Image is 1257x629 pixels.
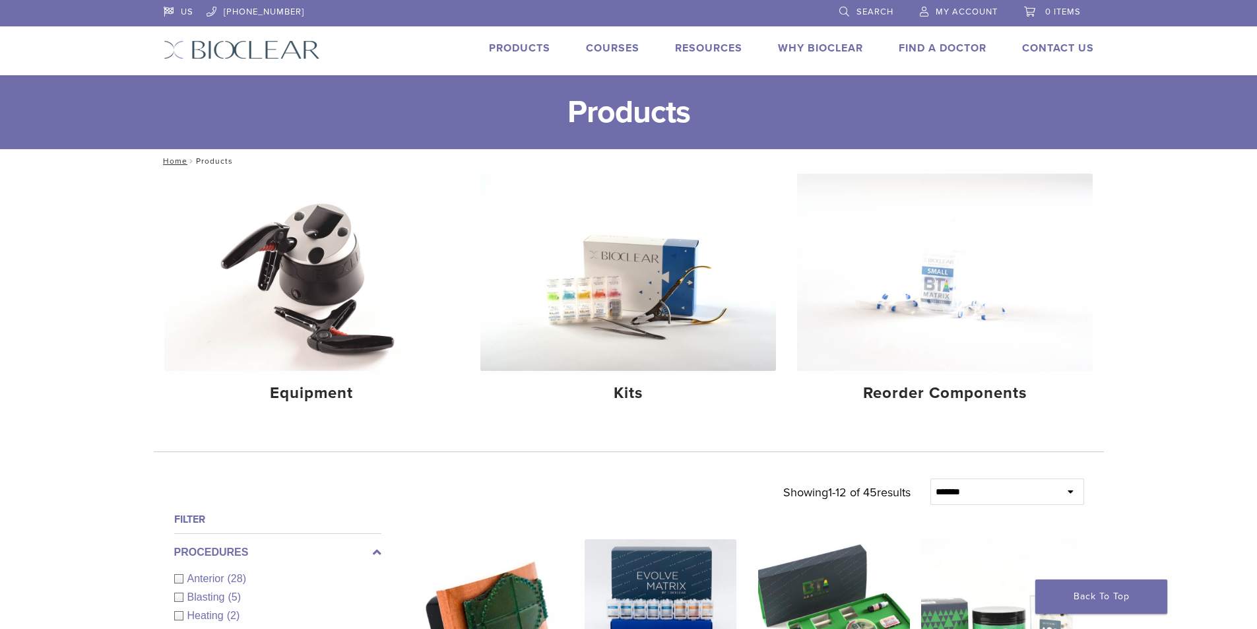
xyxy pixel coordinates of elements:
[586,42,639,55] a: Courses
[480,174,776,414] a: Kits
[159,156,187,166] a: Home
[808,381,1082,405] h4: Reorder Components
[1045,7,1081,17] span: 0 items
[164,40,320,59] img: Bioclear
[856,7,893,17] span: Search
[797,174,1093,371] img: Reorder Components
[174,512,381,527] h4: Filter
[154,149,1104,173] nav: Products
[491,381,765,405] h4: Kits
[675,42,742,55] a: Resources
[480,174,776,371] img: Kits
[489,42,550,55] a: Products
[899,42,986,55] a: Find A Doctor
[783,479,911,506] p: Showing results
[164,174,460,371] img: Equipment
[797,174,1093,414] a: Reorder Components
[936,7,998,17] span: My Account
[1022,42,1094,55] a: Contact Us
[187,573,228,584] span: Anterior
[828,485,877,500] span: 1-12 of 45
[187,591,228,603] span: Blasting
[778,42,863,55] a: Why Bioclear
[227,610,240,621] span: (2)
[175,381,449,405] h4: Equipment
[228,573,246,584] span: (28)
[187,610,227,621] span: Heating
[228,591,241,603] span: (5)
[174,545,381,560] label: Procedures
[187,158,196,164] span: /
[164,174,460,414] a: Equipment
[1035,579,1167,614] a: Back To Top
